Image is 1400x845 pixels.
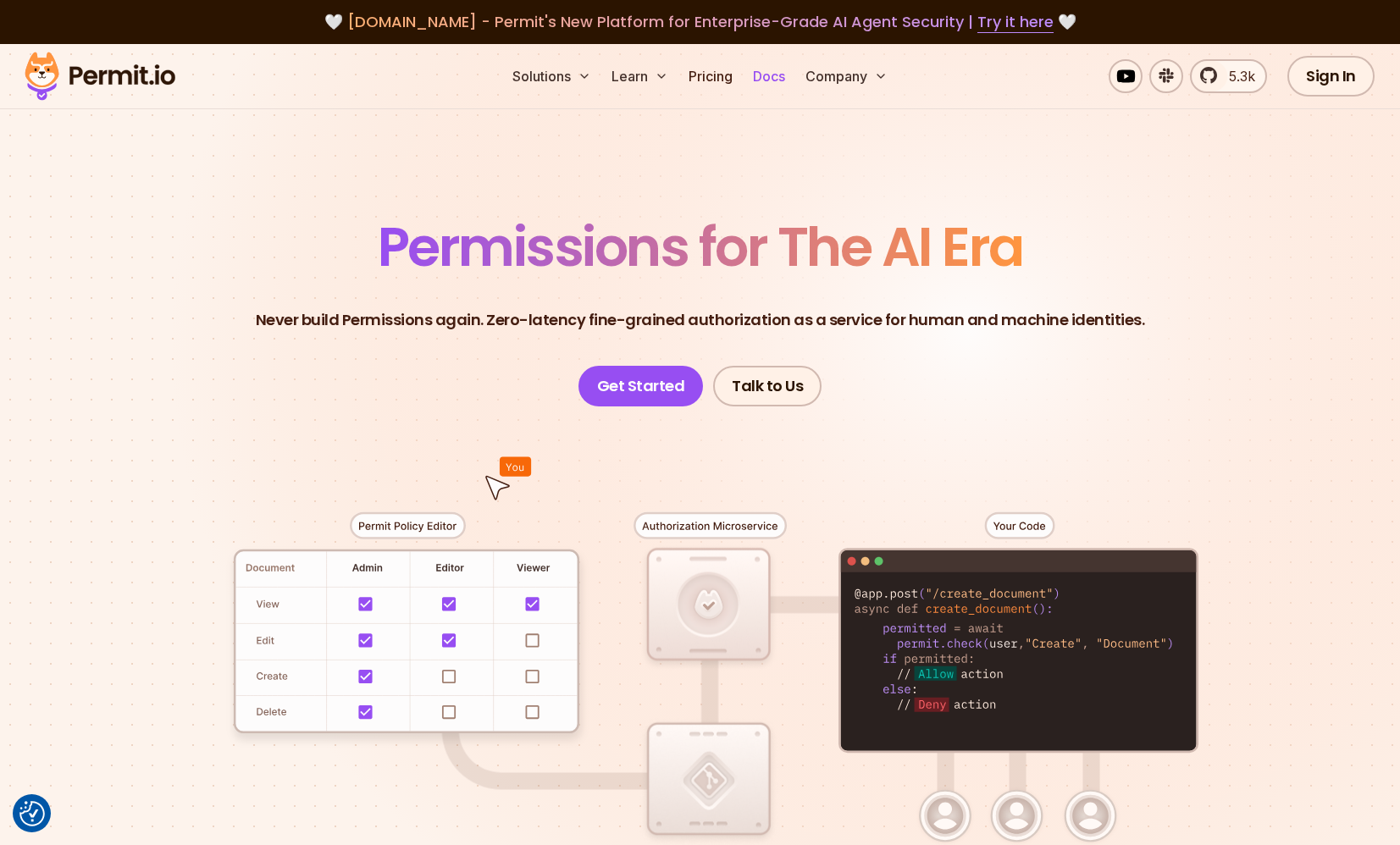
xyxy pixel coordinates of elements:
[41,10,1359,34] div: 🤍 🤍
[19,801,45,826] button: Consent Preferences
[977,11,1054,33] a: Try it here
[746,59,792,93] a: Docs
[682,59,739,93] a: Pricing
[713,366,822,406] a: Talk to Us
[605,59,675,93] button: Learn
[17,47,183,105] img: Permit logo
[799,59,894,93] button: Company
[1287,56,1375,97] a: Sign In
[378,209,1023,284] span: Permissions for The AI Era
[19,801,45,826] img: Revisit consent button
[347,11,1054,32] span: [DOMAIN_NAME] - Permit's New Platform for Enterprise-Grade AI Agent Security |
[578,366,704,406] a: Get Started
[1219,66,1255,86] span: 5.3k
[506,59,598,93] button: Solutions
[1190,59,1267,93] a: 5.3k
[256,308,1145,332] p: Never build Permissions again. Zero-latency fine-grained authorization as a service for human and...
